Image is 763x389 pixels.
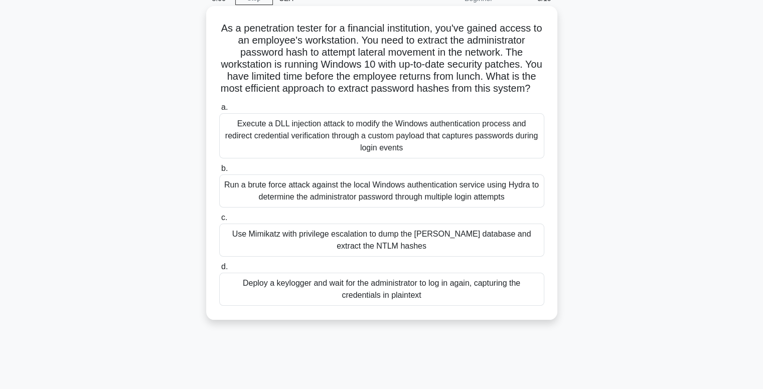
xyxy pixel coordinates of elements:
div: Run a brute force attack against the local Windows authentication service using Hydra to determin... [219,174,544,208]
h5: As a penetration tester for a financial institution, you've gained access to an employee's workst... [218,22,545,95]
span: b. [221,164,228,172]
div: Deploy a keylogger and wait for the administrator to log in again, capturing the credentials in p... [219,273,544,306]
span: c. [221,213,227,222]
span: a. [221,103,228,111]
div: Use Mimikatz with privilege escalation to dump the [PERSON_NAME] database and extract the NTLM ha... [219,224,544,257]
span: d. [221,262,228,271]
div: Execute a DLL injection attack to modify the Windows authentication process and redirect credenti... [219,113,544,158]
